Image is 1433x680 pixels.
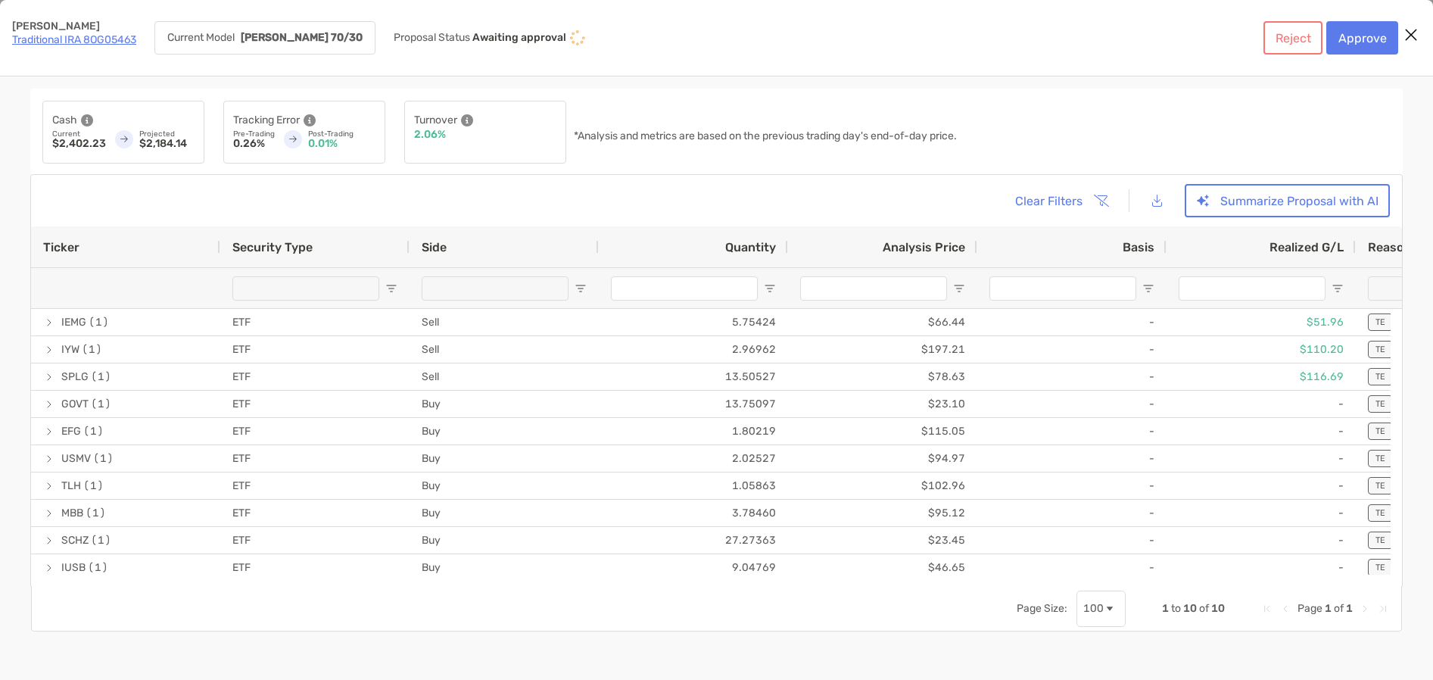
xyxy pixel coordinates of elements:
div: $110.20 [1167,336,1356,363]
p: $2,402.23 [52,139,106,149]
div: - [1167,473,1356,499]
div: ETF [220,473,410,499]
div: $46.65 [788,554,977,581]
span: IYW [61,337,79,362]
p: Cash [52,111,77,129]
button: Summarize Proposal with AI [1185,184,1390,217]
span: IEMG [61,310,86,335]
p: Proposal Status [394,32,470,44]
span: 10 [1211,602,1225,615]
div: $51.96 [1167,309,1356,335]
p: 0.26% [233,139,275,149]
span: 1 [1346,602,1353,615]
span: Analysis Price [883,240,965,254]
button: Clear Filters [1003,184,1118,217]
span: MBB [61,501,83,526]
span: Security Type [232,240,313,254]
span: (1) [89,310,109,335]
div: - [977,336,1167,363]
div: 2.02527 [599,445,788,472]
div: - [977,473,1167,499]
p: TE [1375,535,1385,545]
div: - [1167,445,1356,472]
strong: [PERSON_NAME] 70/30 [241,31,363,44]
p: TE [1375,317,1385,327]
a: Traditional IRA 8OG05463 [12,33,136,46]
div: 13.75097 [599,391,788,417]
div: ETF [220,500,410,526]
span: USMV [61,446,91,471]
p: TE [1375,481,1385,491]
span: (1) [93,446,114,471]
div: - [977,418,1167,444]
div: ETF [220,391,410,417]
div: 27.27363 [599,527,788,554]
div: Buy [410,500,599,526]
div: - [977,554,1167,581]
span: (1) [83,419,104,444]
div: ETF [220,445,410,472]
div: Buy [410,527,599,554]
span: TLH [61,473,81,498]
span: (1) [83,473,104,498]
div: $116.69 [1167,363,1356,390]
div: - [1167,527,1356,554]
div: $23.45 [788,527,977,554]
div: - [1167,500,1356,526]
div: 1.80219 [599,418,788,444]
div: $94.97 [788,445,977,472]
span: (1) [88,555,108,580]
input: Realized G/L Filter Input [1179,276,1326,301]
p: TE [1375,345,1385,354]
p: $2,184.14 [139,139,195,149]
div: Page Size [1076,591,1126,627]
button: Open Filter Menu [575,282,587,295]
button: Open Filter Menu [1332,282,1344,295]
span: Basis [1123,240,1154,254]
span: Side [422,240,447,254]
div: - [1167,554,1356,581]
div: $102.96 [788,473,977,499]
p: 2.06% [414,129,446,140]
div: ETF [220,336,410,363]
div: $23.10 [788,391,977,417]
button: Open Filter Menu [385,282,397,295]
div: - [977,500,1167,526]
div: ETF [220,418,410,444]
button: Approve [1326,21,1398,55]
div: First Page [1261,603,1273,615]
div: - [977,527,1167,554]
div: Next Page [1359,603,1371,615]
div: $66.44 [788,309,977,335]
div: Sell [410,363,599,390]
span: to [1171,602,1181,615]
span: GOVT [61,391,89,416]
span: of [1334,602,1344,615]
span: (1) [86,501,106,526]
span: 1 [1162,602,1169,615]
div: - [1167,418,1356,444]
div: - [977,309,1167,335]
button: Close modal [1400,24,1422,47]
div: $95.12 [788,500,977,526]
input: Analysis Price Filter Input [800,276,947,301]
div: Buy [410,473,599,499]
p: Projected [139,129,195,139]
div: - [977,363,1167,390]
p: Tracking Error [233,111,300,129]
div: Previous Page [1279,603,1291,615]
div: 13.50527 [599,363,788,390]
span: IUSB [61,555,86,580]
div: ETF [220,554,410,581]
span: Ticker [43,240,79,254]
p: TE [1375,399,1385,409]
div: 2.96962 [599,336,788,363]
p: *Analysis and metrics are based on the previous trading day's end-of-day price. [574,131,957,142]
input: Basis Filter Input [989,276,1136,301]
div: ETF [220,527,410,554]
span: Realized G/L [1269,240,1344,254]
p: [PERSON_NAME] [12,21,136,32]
div: 100 [1083,602,1104,615]
div: Buy [410,554,599,581]
div: 1.05863 [599,473,788,499]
